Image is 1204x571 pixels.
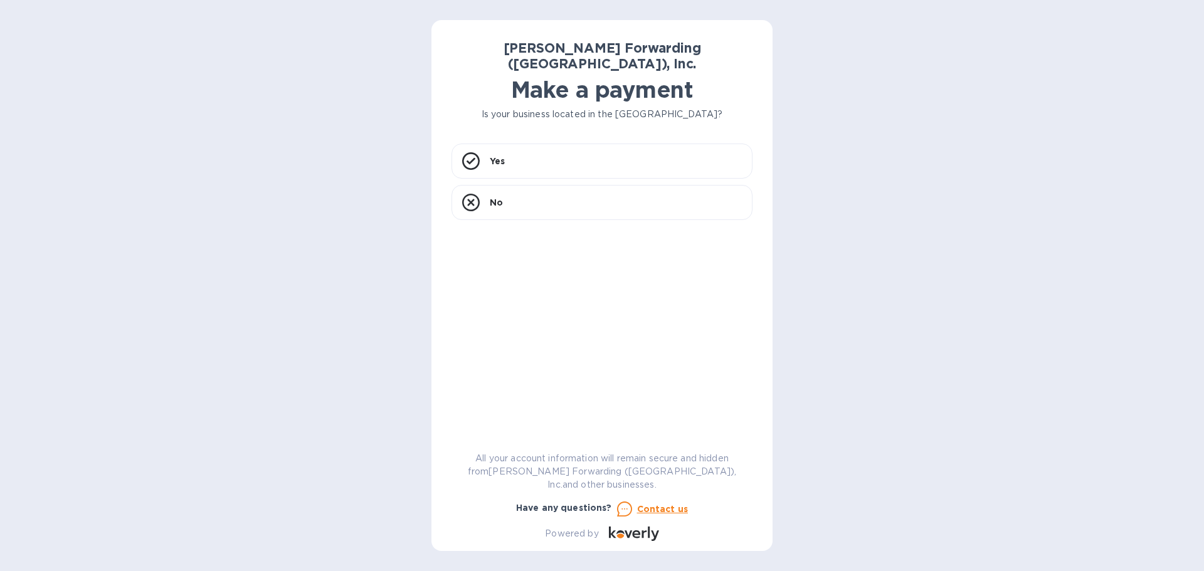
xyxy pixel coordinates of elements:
p: Powered by [545,527,598,540]
b: [PERSON_NAME] Forwarding ([GEOGRAPHIC_DATA]), Inc. [504,40,701,71]
h1: Make a payment [451,76,752,103]
p: All your account information will remain secure and hidden from [PERSON_NAME] Forwarding ([GEOGRA... [451,452,752,491]
p: Yes [490,155,505,167]
p: No [490,196,503,209]
b: Have any questions? [516,503,612,513]
p: Is your business located in the [GEOGRAPHIC_DATA]? [451,108,752,121]
u: Contact us [637,504,689,514]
